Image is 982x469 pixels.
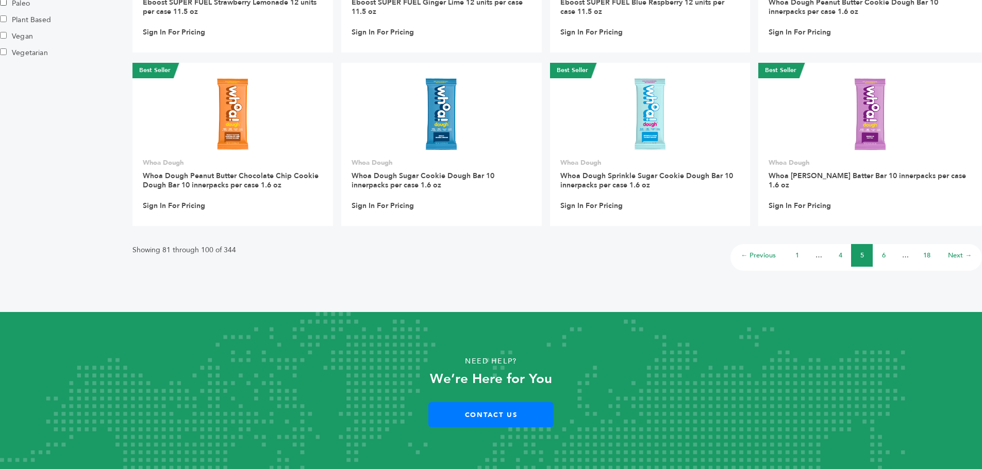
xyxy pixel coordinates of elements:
a: Whoa Dough Sprinkle Sugar Cookie Dough Bar 10 innerpacks per case 1.6 oz [560,171,733,190]
a: Sign In For Pricing [769,28,831,37]
a: Whoa Dough Peanut Butter Chocolate Chip Cookie Dough Bar 10 innerpacks per case 1.6 oz [143,171,319,190]
p: Need Help? [49,354,933,369]
a: Sign In For Pricing [769,201,831,211]
a: Sign In For Pricing [560,28,623,37]
a: 1 [795,251,799,260]
a: Contact Us [428,402,554,427]
a: Whoa [PERSON_NAME] Batter Bar 10 innerpacks per case 1.6 oz [769,171,966,190]
p: Showing 81 through 100 of 344 [132,244,236,256]
a: Next → [948,251,972,260]
a: 18 [923,251,930,260]
a: Sign In For Pricing [560,201,623,211]
img: Whoa Dough Brownie Batter Bar 10 innerpacks per case 1.6 oz [833,77,908,152]
a: 5 [860,251,864,260]
img: Whoa Dough Peanut Butter Chocolate Chip Cookie Dough Bar 10 innerpacks per case 1.6 oz [195,77,270,152]
a: Sign In For Pricing [352,201,414,211]
p: Whoa Dough [560,158,740,167]
strong: We’re Here for You [430,370,552,388]
a: Sign In For Pricing [143,28,205,37]
li: … [894,244,916,267]
a: 6 [882,251,886,260]
li: … [808,244,829,267]
a: 4 [839,251,842,260]
p: Whoa Dough [143,158,323,167]
img: Whoa Dough Sugar Cookie Dough Bar 10 innerpacks per case 1.6 oz [404,77,479,152]
a: Whoa Dough Sugar Cookie Dough Bar 10 innerpacks per case 1.6 oz [352,171,494,190]
a: Sign In For Pricing [352,28,414,37]
img: Whoa Dough Sprinkle Sugar Cookie Dough Bar 10 innerpacks per case 1.6 oz [613,77,688,152]
p: Whoa Dough [352,158,531,167]
a: Sign In For Pricing [143,201,205,211]
a: ← Previous [741,251,776,260]
p: Whoa Dough [769,158,972,167]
